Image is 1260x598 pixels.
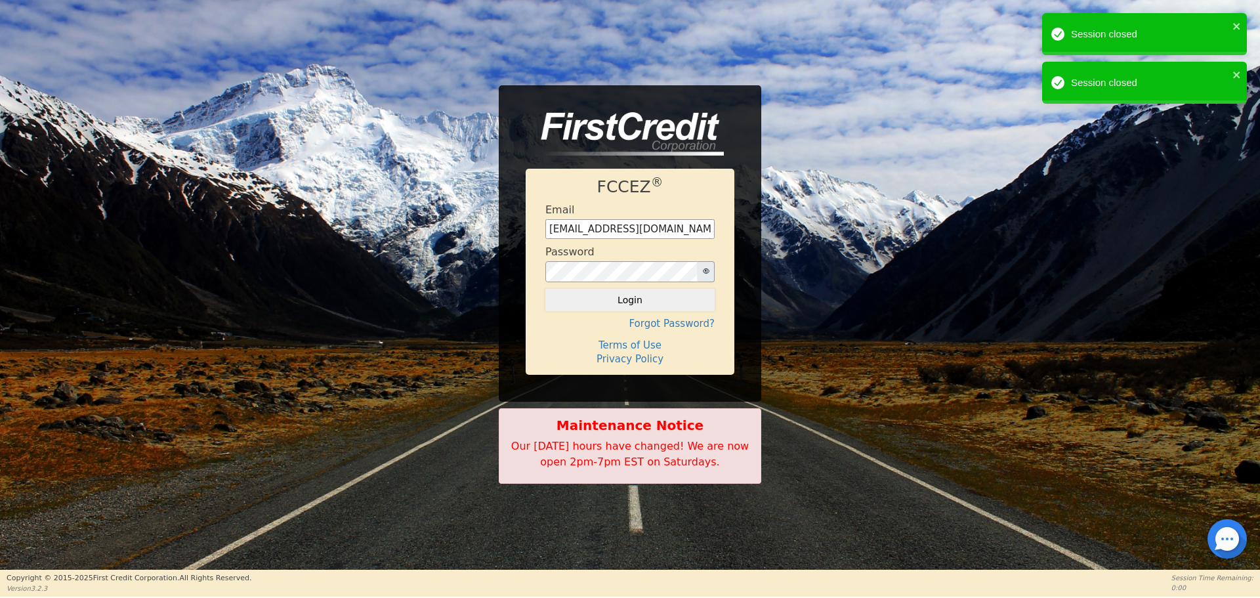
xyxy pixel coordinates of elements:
h4: Privacy Policy [545,353,715,365]
h1: FCCEZ [545,177,715,197]
p: Copyright © 2015- 2025 First Credit Corporation. [7,573,251,584]
button: close [1232,67,1242,82]
p: Session Time Remaining: [1171,573,1253,583]
h4: Email [545,203,574,216]
h4: Password [545,246,595,258]
h4: Forgot Password? [545,318,715,330]
input: Enter email [545,219,715,239]
button: close [1232,18,1242,33]
sup: ® [651,175,663,189]
p: 0:00 [1171,583,1253,593]
input: password [545,261,698,282]
button: Login [545,289,715,311]
b: Maintenance Notice [506,416,754,435]
h4: Terms of Use [545,339,715,351]
span: Our [DATE] hours have changed! We are now open 2pm-7pm EST on Saturdays. [511,440,749,468]
span: All Rights Reserved. [179,574,251,582]
div: Session closed [1071,75,1228,91]
p: Version 3.2.3 [7,584,251,593]
div: Session closed [1071,27,1228,42]
img: logo-CMu_cnol.png [526,112,724,156]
